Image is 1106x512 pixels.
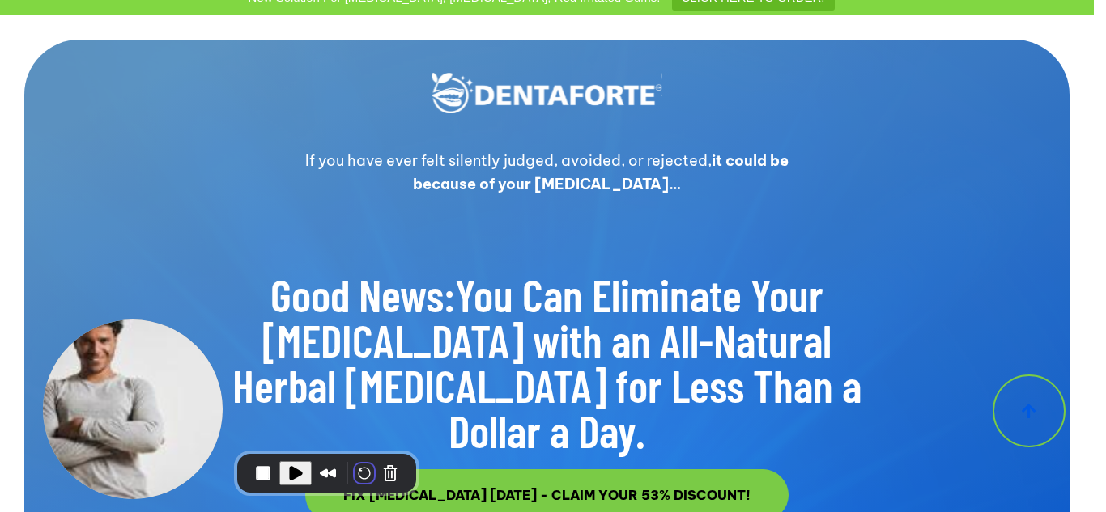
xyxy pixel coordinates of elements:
[343,489,751,501] span: FIX [MEDICAL_DATA] [DATE] - CLAIM YOUR 53% DISCOUNT!
[212,272,882,453] h2: You Can Eliminate Your [MEDICAL_DATA] with an All-Natural Herbal [MEDICAL_DATA] for Less Than a D...
[413,151,789,193] strong: it could be because of your [MEDICAL_DATA]…
[293,150,801,197] p: If you have ever felt silently judged, avoided, or rejected,
[270,267,455,321] u: Good News:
